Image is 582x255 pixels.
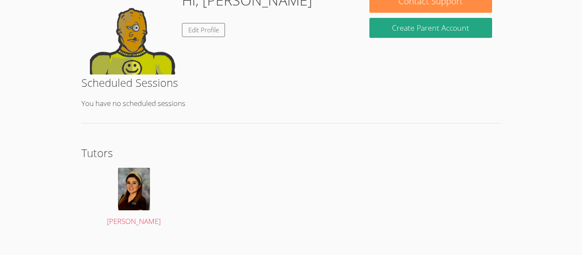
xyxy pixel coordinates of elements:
button: Create Parent Account [369,18,492,38]
span: [PERSON_NAME] [107,216,161,226]
a: [PERSON_NAME] [90,168,178,228]
a: Edit Profile [182,23,225,37]
h2: Tutors [81,145,501,161]
img: avatar.png [118,168,150,210]
p: You have no scheduled sessions [81,97,501,110]
h2: Scheduled Sessions [81,74,501,91]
